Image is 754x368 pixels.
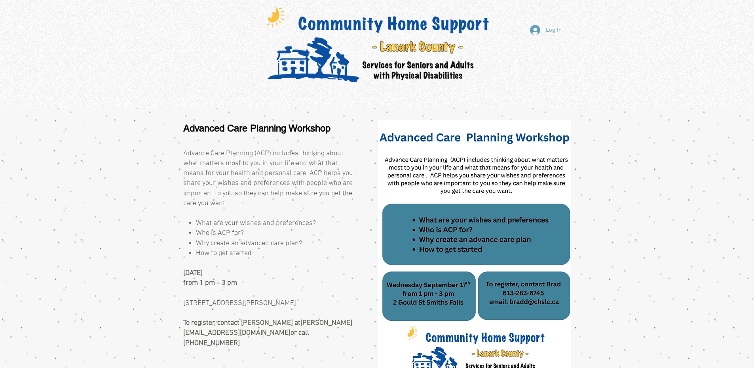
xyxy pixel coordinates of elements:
[543,26,564,34] span: Log In
[183,299,296,307] span: [STREET_ADDRESS][PERSON_NAME]
[196,239,302,248] span: Why create an advanced care plan?
[183,149,353,208] span: Advance Care Planning (ACP) includes thinking about what matters most to you in your life and wha...
[524,23,567,38] button: Log In
[196,219,316,227] span: What are your wishes and preferences?
[183,123,330,133] span: Advanced Care Planning Workshop
[196,229,244,237] span: Who is ACP for?
[183,269,237,287] span: [DATE] from 1 pm – 3 pm
[196,249,252,257] span: How to get started ​
[183,319,352,347] span: To register, contact [PERSON_NAME] at or call [PHONE_NUMBER]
